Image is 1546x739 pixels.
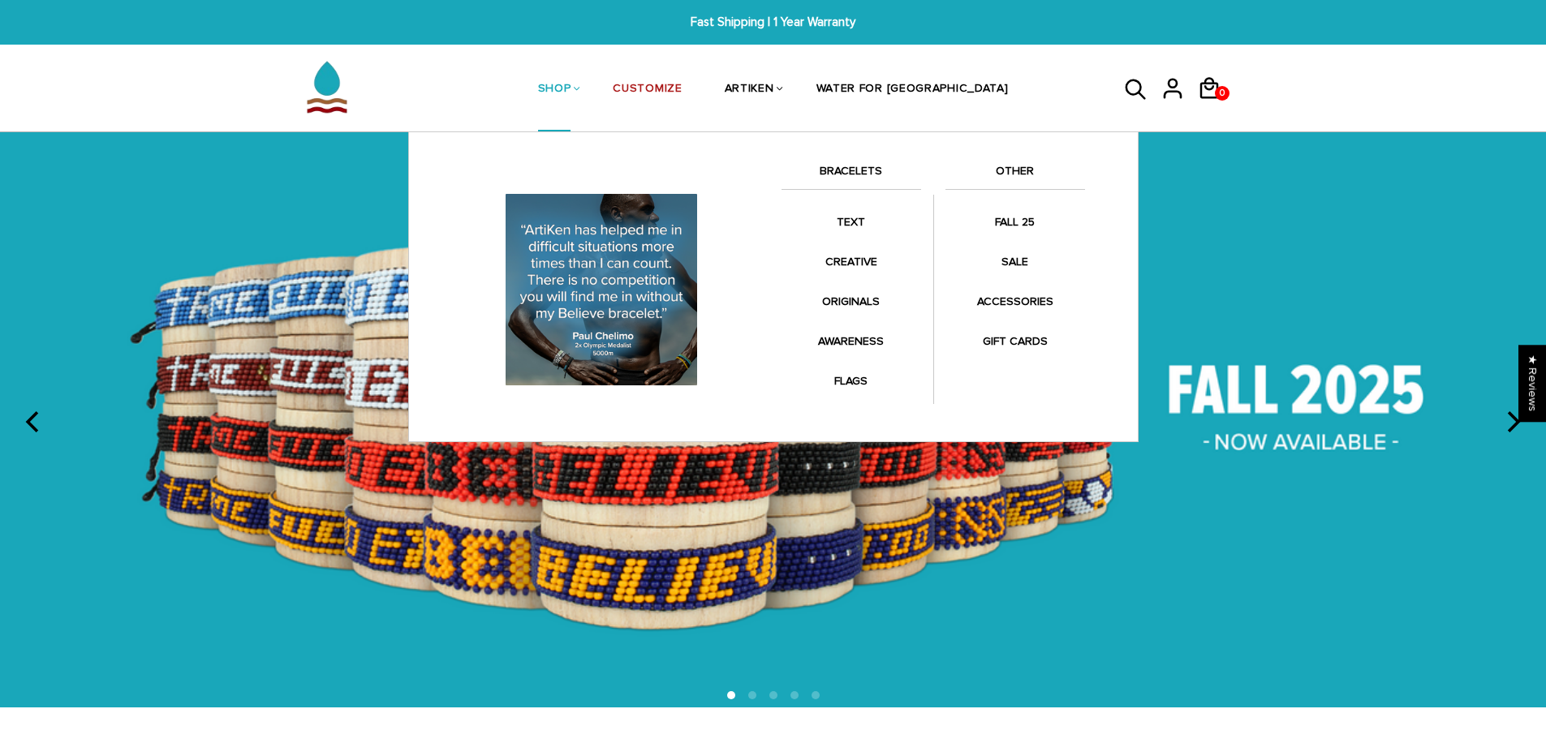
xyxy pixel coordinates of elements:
[782,206,921,238] a: TEXT
[613,47,682,133] a: CUSTOMIZE
[16,404,52,440] button: previous
[782,365,921,397] a: FLAGS
[1197,105,1234,108] a: 0
[1494,404,1530,440] button: next
[945,325,1085,357] a: GIFT CARDS
[816,47,1009,133] a: WATER FOR [GEOGRAPHIC_DATA]
[725,47,774,133] a: ARTIKEN
[945,206,1085,238] a: FALL 25
[538,47,571,133] a: SHOP
[1216,82,1229,105] span: 0
[945,286,1085,317] a: ACCESSORIES
[782,246,921,277] a: CREATIVE
[945,246,1085,277] a: SALE
[782,286,921,317] a: ORIGINALS
[782,325,921,357] a: AWARENESS
[474,13,1073,32] span: Fast Shipping | 1 Year Warranty
[1518,345,1546,422] div: Click to open Judge.me floating reviews tab
[782,161,921,189] a: BRACELETS
[945,161,1085,189] a: OTHER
